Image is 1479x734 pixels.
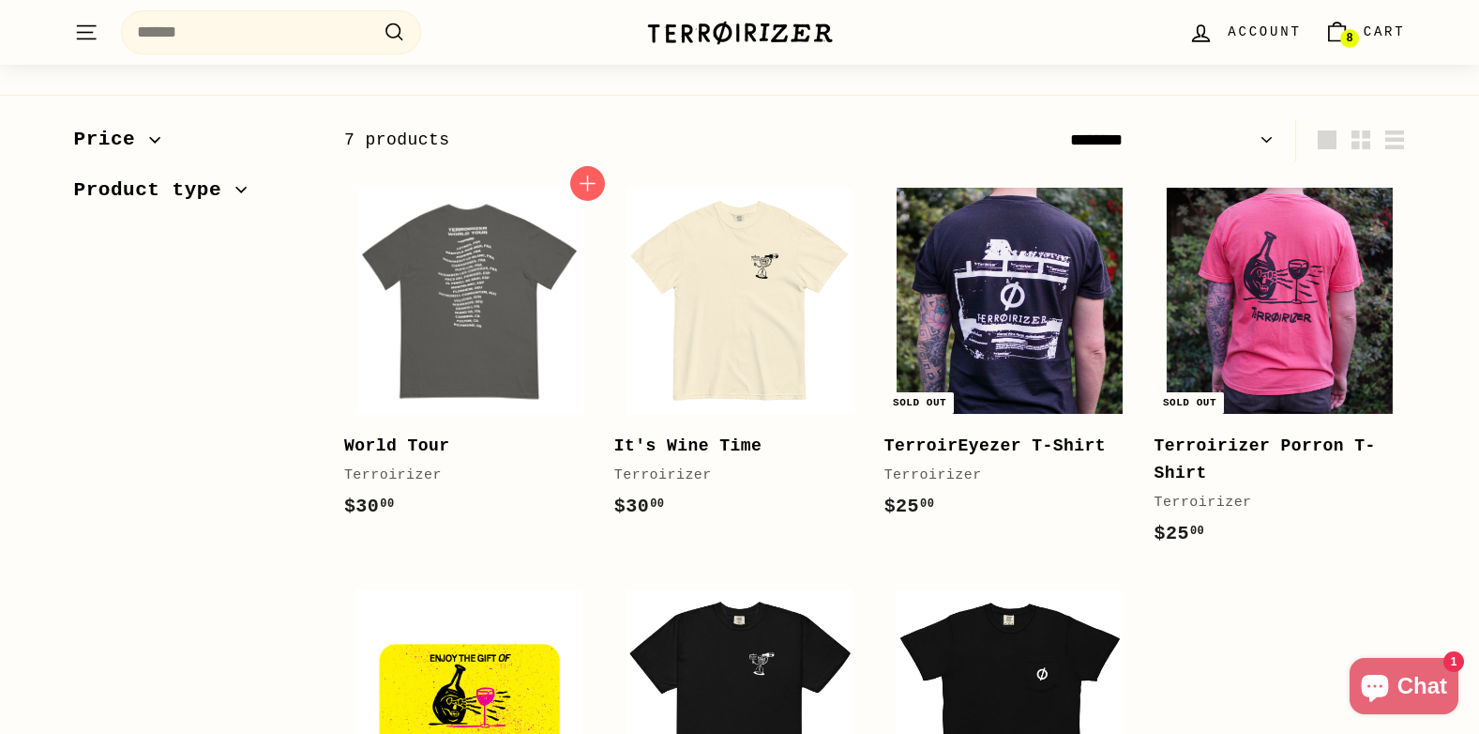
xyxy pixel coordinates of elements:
[1177,5,1312,60] a: Account
[1155,523,1205,544] span: $25
[884,176,1136,541] a: Sold out TerroirEyezer T-Shirt Terroirizer
[614,465,847,487] div: Terroirizer
[74,170,314,221] button: Product type
[1346,32,1352,45] span: 8
[614,496,665,517] span: $30
[344,127,875,154] div: 7 products
[344,436,450,455] b: World Tour
[1155,436,1376,482] b: Terroirizer Porron T-Shirt
[614,436,762,455] b: It's Wine Time
[74,119,314,170] button: Price
[380,497,394,511] sup: 00
[885,392,954,414] div: Sold out
[920,497,934,511] sup: 00
[884,436,1106,455] b: TerroirEyezer T-Shirt
[344,496,395,517] span: $30
[884,496,935,517] span: $25
[1155,392,1224,414] div: Sold out
[1364,22,1406,42] span: Cart
[1155,492,1387,514] div: Terroirizer
[1344,658,1464,719] inbox-online-store-chat: Shopify online store chat
[1228,22,1301,42] span: Account
[884,465,1117,487] div: Terroirizer
[344,176,596,541] a: World Tour Terroirizer
[344,465,577,487] div: Terroirizer
[1190,525,1204,538] sup: 00
[614,176,866,541] a: It's Wine Time Terroirizer
[74,124,150,156] span: Price
[650,497,664,511] sup: 00
[1313,5,1417,60] a: Cart
[74,175,236,206] span: Product type
[1155,176,1406,568] a: Sold out Terroirizer Porron T-Shirt Terroirizer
